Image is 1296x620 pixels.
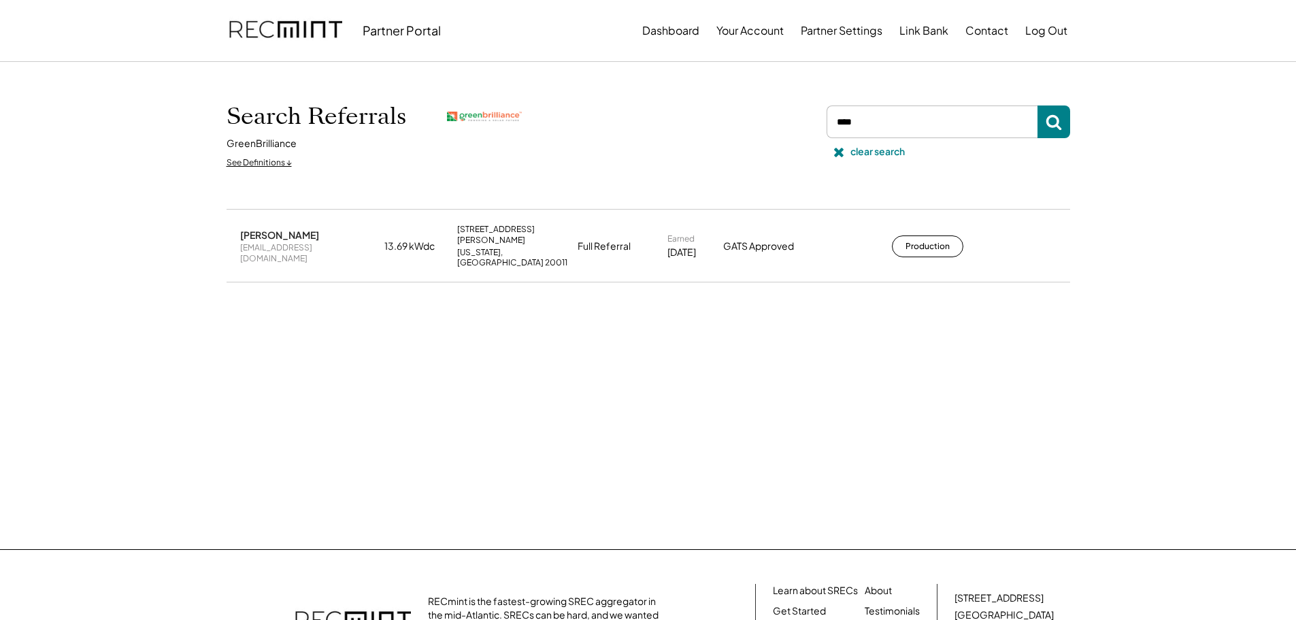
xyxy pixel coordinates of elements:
div: GATS Approved [723,240,825,253]
div: [STREET_ADDRESS] [954,591,1044,605]
h1: Search Referrals [227,102,406,131]
button: Dashboard [642,17,699,44]
img: recmint-logotype%403x.png [229,7,342,54]
div: See Definitions ↓ [227,157,292,169]
img: greenbrilliance.png [447,112,522,122]
a: About [865,584,892,598]
div: 13.69 kWdc [384,240,449,253]
button: Log Out [1025,17,1067,44]
div: [US_STATE], [GEOGRAPHIC_DATA] 20011 [457,247,569,268]
div: Domain Overview [52,80,122,89]
div: clear search [850,145,905,159]
button: Contact [965,17,1008,44]
button: Link Bank [899,17,948,44]
div: Partner Portal [363,22,441,38]
div: Keywords by Traffic [150,80,229,89]
div: [PERSON_NAME] [240,229,319,241]
img: website_grey.svg [22,35,33,46]
div: [DATE] [667,246,696,259]
button: Production [892,235,963,257]
div: v 4.0.25 [38,22,67,33]
img: logo_orange.svg [22,22,33,33]
button: Partner Settings [801,17,882,44]
div: Full Referral [578,240,631,253]
a: Get Started [773,604,826,618]
a: Testimonials [865,604,920,618]
div: [STREET_ADDRESS][PERSON_NAME] [457,224,569,245]
div: Domain: [DOMAIN_NAME] [35,35,150,46]
a: Learn about SRECs [773,584,858,598]
img: tab_keywords_by_traffic_grey.svg [135,79,146,90]
button: Your Account [716,17,784,44]
div: GreenBrilliance [227,137,297,150]
div: [EMAIL_ADDRESS][DOMAIN_NAME] [240,242,376,263]
img: tab_domain_overview_orange.svg [37,79,48,90]
div: Earned [667,233,695,244]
